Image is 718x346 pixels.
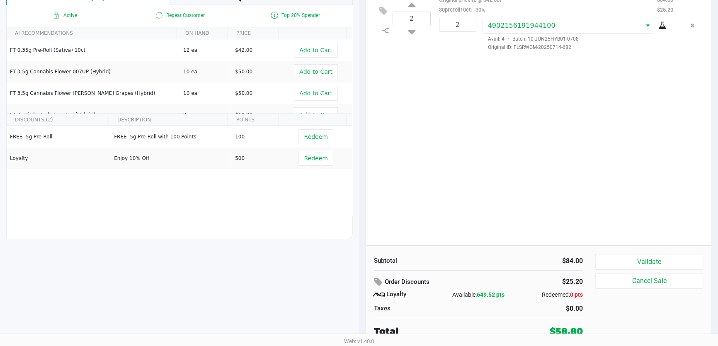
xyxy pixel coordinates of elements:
[472,7,485,13] span: -30%
[483,36,579,42] span: Avail: 4 Batch: 10-JUN25HYB01-0708
[488,22,555,29] span: 4902156191944100
[231,126,283,148] td: 100
[522,275,583,289] div: $25.20
[304,155,327,162] span: Redeem
[299,90,332,97] span: Add to Cart
[304,133,327,140] span: Redeem
[374,290,444,300] div: Loyalty
[235,112,252,118] span: $60.00
[179,104,231,126] td: 2 ea
[655,7,673,13] small: -$25.20
[294,64,338,79] button: Add to Cart
[235,47,252,53] span: $42.00
[228,27,279,39] th: PRICE
[154,10,164,20] inline-svg: Is repeat customer
[374,256,472,266] div: Subtotal
[235,90,252,96] span: $50.00
[235,69,252,75] span: $50.00
[299,47,332,53] span: Add to Cart
[294,107,338,122] button: Add to Cart
[298,151,333,166] button: Redeem
[231,148,283,169] td: 500
[7,114,352,251] div: Data table
[122,10,237,20] span: Repeat Customer
[110,126,231,148] td: FREE .5g Pre-Roll with 100 Points
[7,27,177,39] th: AI RECOMMENDATIONS
[110,148,231,169] td: Enjoy 10% Off
[439,7,485,13] small: 30preroll10ct:
[51,10,61,20] inline-svg: Active loyalty member
[177,27,228,39] th: ON HAND
[109,114,228,126] th: DESCRIPTION
[485,304,583,314] div: $0.00
[7,10,122,20] span: Active
[7,82,179,104] td: FT 3.5g Cannabis Flower [PERSON_NAME] Grapes (Hybrid)
[7,61,179,82] td: FT 3.5g Cannabis Flower 007UP (Hybrid)
[483,44,673,51] span: Original ID: FLSRWGM-20250714-682
[642,18,654,33] button: Select
[7,104,179,126] td: FT 7g Little Buds Trop Top (Hybrid)
[7,148,110,169] td: Loyalty
[179,61,231,82] td: 10 ea
[687,18,698,33] button: Remove the package from the orderLine
[237,10,352,20] span: Top 20% Spender
[7,27,352,114] div: Data table
[570,291,583,298] span: 0 pts
[298,129,333,144] button: Redeem
[228,114,279,126] th: POINTS
[505,36,512,42] span: ·
[299,111,332,118] span: Add to Cart
[294,86,338,101] button: Add to Cart
[269,10,279,20] inline-svg: Is a top 20% spender
[550,324,583,338] div: $58.80
[7,39,179,61] td: FT 0.35g Pre-Roll (Sativa) 10ct
[294,43,338,58] button: Add to Cart
[374,275,509,290] div: Order Discounts
[485,256,583,266] div: $84.00
[378,25,393,36] inline-svg: Split item qty to new line
[179,82,231,104] td: 10 ea
[595,254,703,270] button: Validate
[374,324,505,338] div: Total
[344,338,374,344] span: Web: v1.40.0
[179,39,231,61] td: 12 ea
[7,126,110,148] td: FREE .5g Pre-Roll
[374,304,472,313] div: Taxes
[595,273,703,289] button: Cancel Sale
[477,291,505,298] span: 649.52 pts
[444,290,513,299] div: Available:
[513,290,583,299] div: Redeemed:
[299,68,332,75] span: Add to Cart
[7,114,109,126] th: DISCOUNTS (2)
